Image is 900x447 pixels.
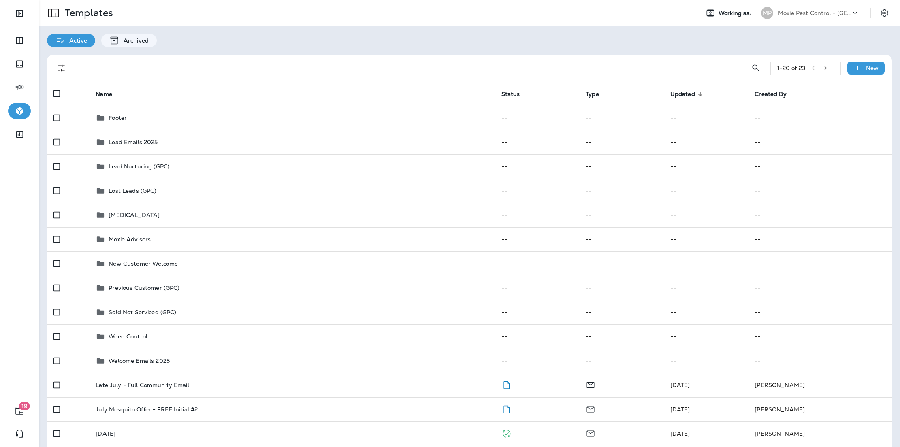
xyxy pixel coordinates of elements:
span: Name [96,90,123,98]
span: Email [586,405,595,412]
td: -- [495,324,580,349]
div: 1 - 20 of 23 [777,65,805,71]
p: Welcome Emails 2025 [109,358,170,364]
span: Type [586,90,610,98]
span: Created By [755,90,797,98]
p: Weed Control [109,333,147,340]
p: Moxie Advisors [109,236,151,243]
td: -- [664,300,749,324]
p: Lead Nurturing (GPC) [109,163,170,170]
td: -- [579,276,664,300]
p: Templates [62,7,113,19]
button: Expand Sidebar [8,5,31,21]
td: -- [579,154,664,179]
p: Previous Customer (GPC) [109,285,179,291]
p: Lost Leads (GPC) [109,187,156,194]
td: -- [664,227,749,251]
td: -- [748,130,892,154]
p: Moxie Pest Control - [GEOGRAPHIC_DATA] [778,10,851,16]
td: -- [579,227,664,251]
span: Updated [670,90,706,98]
span: Taylor K [670,430,690,437]
p: Footer [109,115,127,121]
td: -- [748,349,892,373]
td: -- [664,276,749,300]
td: -- [495,349,580,373]
td: -- [495,154,580,179]
td: -- [664,154,749,179]
td: -- [579,179,664,203]
span: Status [501,91,520,98]
td: -- [579,130,664,154]
td: -- [495,227,580,251]
td: -- [495,276,580,300]
td: -- [748,324,892,349]
p: [DATE] [96,430,115,437]
td: -- [748,300,892,324]
span: Published [501,429,512,436]
p: July Mosquito Offer - FREE Initial #2 [96,406,198,413]
td: -- [495,203,580,227]
span: Pamela Quijano [670,381,690,389]
p: [MEDICAL_DATA] [109,212,160,218]
button: Settings [877,6,892,20]
td: -- [664,349,749,373]
span: 19 [19,402,30,410]
td: -- [748,276,892,300]
td: -- [748,179,892,203]
span: Status [501,90,531,98]
p: New Customer Welcome [109,260,178,267]
span: Email [586,381,595,388]
span: Updated [670,91,695,98]
td: -- [664,106,749,130]
td: -- [579,324,664,349]
span: Email [586,429,595,436]
span: Name [96,91,112,98]
td: [PERSON_NAME] [748,397,892,421]
td: -- [495,130,580,154]
td: -- [664,130,749,154]
td: [PERSON_NAME] [748,373,892,397]
button: 19 [8,403,31,419]
span: Draft [501,381,512,388]
p: Archived [119,37,149,44]
td: -- [664,324,749,349]
td: -- [748,203,892,227]
td: -- [748,251,892,276]
div: MP [761,7,773,19]
span: Created By [755,91,786,98]
td: -- [664,179,749,203]
td: -- [579,203,664,227]
td: -- [495,106,580,130]
button: Search Templates [748,60,764,76]
td: -- [495,179,580,203]
span: Working as: [719,10,753,17]
span: Taylor K [670,406,690,413]
td: -- [664,251,749,276]
p: Active [65,37,87,44]
span: Draft [501,405,512,412]
td: -- [748,154,892,179]
td: -- [579,106,664,130]
td: -- [495,300,580,324]
td: -- [579,300,664,324]
td: -- [579,349,664,373]
button: Filters [53,60,70,76]
p: Sold Not Serviced (GPC) [109,309,176,315]
td: -- [579,251,664,276]
p: Late July - Full Community Email [96,382,189,388]
td: -- [748,106,892,130]
td: [PERSON_NAME] [748,421,892,446]
td: -- [495,251,580,276]
span: Type [586,91,599,98]
td: -- [664,203,749,227]
p: New [866,65,879,71]
td: -- [748,227,892,251]
p: Lead Emails 2025 [109,139,158,145]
